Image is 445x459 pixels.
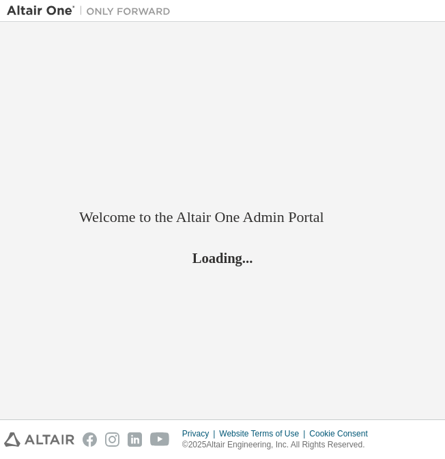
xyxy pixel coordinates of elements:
[7,4,177,18] img: Altair One
[105,432,119,447] img: instagram.svg
[4,432,74,447] img: altair_logo.svg
[83,432,97,447] img: facebook.svg
[182,439,376,451] p: © 2025 Altair Engineering, Inc. All Rights Reserved.
[79,208,366,227] h2: Welcome to the Altair One Admin Portal
[128,432,142,447] img: linkedin.svg
[79,249,366,267] h2: Loading...
[182,428,219,439] div: Privacy
[309,428,375,439] div: Cookie Consent
[219,428,309,439] div: Website Terms of Use
[150,432,170,447] img: youtube.svg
